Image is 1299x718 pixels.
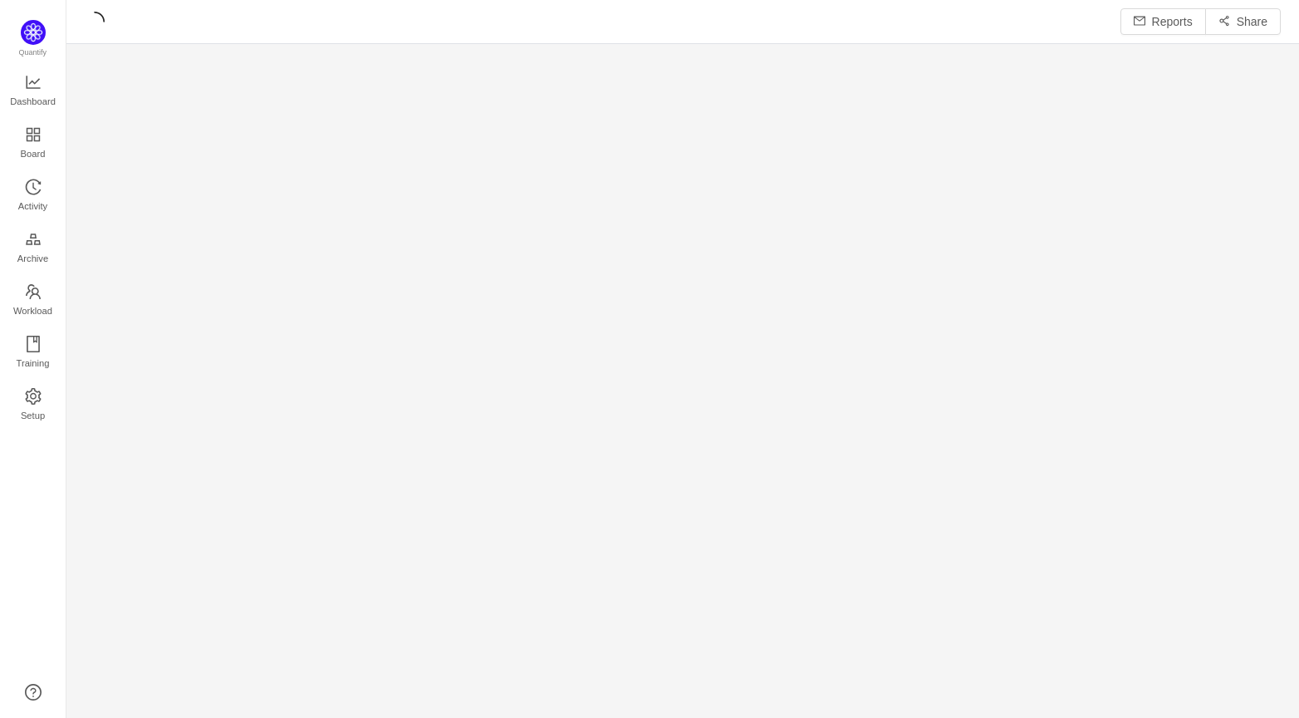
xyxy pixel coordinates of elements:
i: icon: team [25,283,42,300]
button: icon: mailReports [1120,8,1206,35]
span: Board [21,137,46,170]
i: icon: gold [25,231,42,248]
a: Activity [25,179,42,213]
span: Training [16,347,49,380]
i: icon: line-chart [25,74,42,91]
a: Workload [25,284,42,317]
span: Workload [13,294,52,327]
a: Board [25,127,42,160]
i: icon: loading [85,12,105,32]
span: Archive [17,242,48,275]
i: icon: history [25,179,42,195]
span: Setup [21,399,45,432]
img: Quantify [21,20,46,45]
span: Activity [18,189,47,223]
a: Archive [25,232,42,265]
a: Training [25,337,42,370]
a: Dashboard [25,75,42,108]
a: Setup [25,389,42,422]
i: icon: appstore [25,126,42,143]
span: Quantify [19,48,47,57]
i: icon: setting [25,388,42,405]
button: icon: share-altShare [1205,8,1281,35]
a: icon: question-circle [25,684,42,701]
i: icon: book [25,336,42,352]
span: Dashboard [10,85,56,118]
